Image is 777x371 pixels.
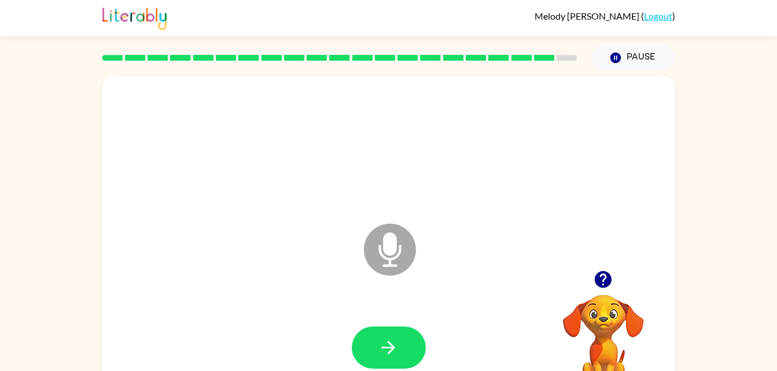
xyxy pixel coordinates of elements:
img: Literably [102,5,167,30]
div: ( ) [535,10,675,21]
span: Melody [PERSON_NAME] [535,10,641,21]
button: Pause [591,44,675,71]
a: Logout [644,10,672,21]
